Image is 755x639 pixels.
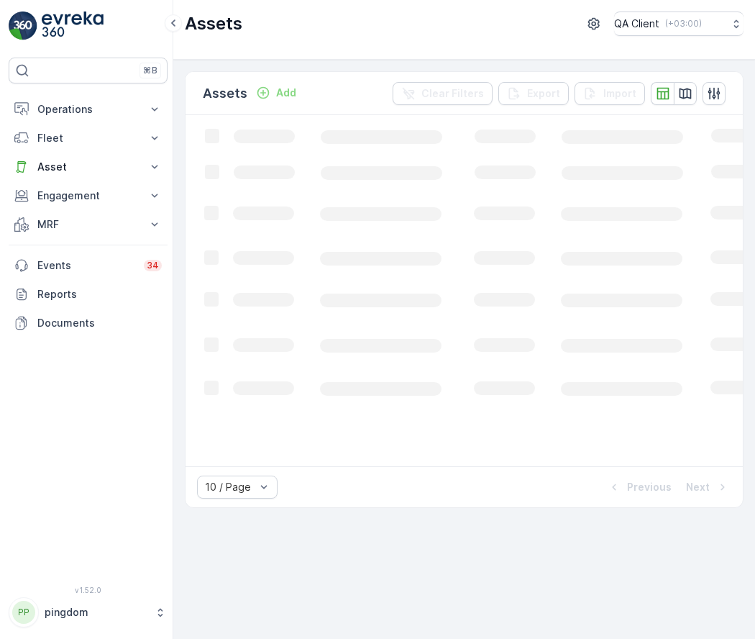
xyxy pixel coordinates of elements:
[9,597,168,627] button: PPpingdom
[9,210,168,239] button: MRF
[685,479,731,496] button: Next
[9,153,168,181] button: Asset
[9,309,168,337] a: Documents
[37,316,162,330] p: Documents
[9,95,168,124] button: Operations
[37,258,135,273] p: Events
[12,601,35,624] div: PP
[45,605,147,620] p: pingdom
[42,12,104,40] img: logo_light-DOdMpM7g.png
[37,189,139,203] p: Engagement
[605,479,673,496] button: Previous
[9,124,168,153] button: Fleet
[614,17,659,31] p: QA Client
[37,131,139,145] p: Fleet
[37,287,162,302] p: Reports
[185,12,242,35] p: Assets
[37,102,139,117] p: Operations
[9,586,168,594] span: v 1.52.0
[527,86,560,101] p: Export
[665,18,702,30] p: ( +03:00 )
[421,86,484,101] p: Clear Filters
[147,260,159,271] p: 34
[37,160,139,174] p: Asset
[627,480,672,494] p: Previous
[37,217,139,232] p: MRF
[143,65,157,76] p: ⌘B
[9,280,168,309] a: Reports
[686,480,710,494] p: Next
[9,181,168,210] button: Engagement
[9,12,37,40] img: logo
[393,82,493,105] button: Clear Filters
[575,82,645,105] button: Import
[498,82,569,105] button: Export
[276,86,296,100] p: Add
[9,251,168,280] a: Events34
[603,86,636,101] p: Import
[203,83,247,104] p: Assets
[250,84,302,101] button: Add
[614,12,743,36] button: QA Client(+03:00)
